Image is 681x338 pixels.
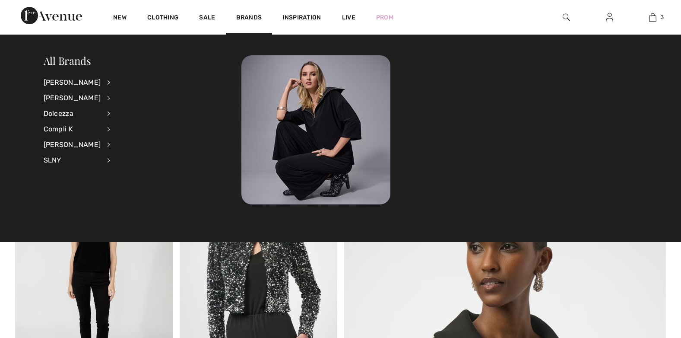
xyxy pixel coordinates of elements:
[44,90,101,106] div: [PERSON_NAME]
[563,12,570,22] img: search the website
[44,54,91,67] a: All Brands
[44,137,101,153] div: [PERSON_NAME]
[282,14,321,23] span: Inspiration
[44,106,101,121] div: Dolcezza
[113,14,127,23] a: New
[44,121,101,137] div: Compli K
[236,14,262,23] a: Brands
[44,75,101,90] div: [PERSON_NAME]
[147,14,178,23] a: Clothing
[44,153,101,168] div: SLNY
[661,13,664,21] span: 3
[606,12,613,22] img: My Info
[21,7,82,24] img: 1ère Avenue
[199,14,215,23] a: Sale
[631,12,674,22] a: 3
[599,12,620,23] a: Sign In
[342,13,355,22] a: Live
[376,13,393,22] a: Prom
[241,55,390,204] img: 250825112723_baf80837c6fd5.jpg
[649,12,656,22] img: My Bag
[626,273,672,295] iframe: Opens a widget where you can chat to one of our agents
